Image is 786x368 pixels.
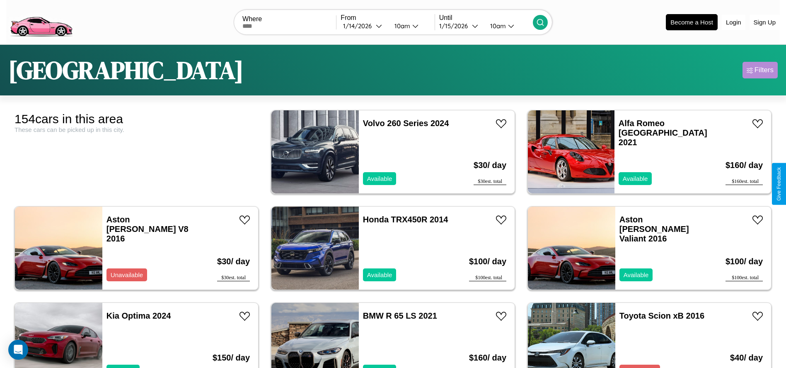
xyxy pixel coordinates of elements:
h3: $ 160 / day [726,152,763,178]
h3: $ 100 / day [469,249,506,275]
a: Kia Optima 2024 [106,311,171,320]
button: 1/14/2026 [341,22,387,30]
div: $ 100 est. total [469,275,506,281]
div: $ 30 est. total [474,178,506,185]
a: Aston [PERSON_NAME] Valiant 2016 [619,215,689,243]
h3: $ 30 / day [474,152,506,178]
label: Where [242,15,336,23]
h3: $ 30 / day [217,249,250,275]
a: Volvo 260 Series 2024 [363,119,449,128]
button: Filters [742,62,778,78]
div: $ 160 est. total [726,178,763,185]
a: Toyota Scion xB 2016 [619,311,704,320]
a: Honda TRX450R 2014 [363,215,448,224]
h3: $ 100 / day [726,249,763,275]
a: Alfa Romeo [GEOGRAPHIC_DATA] 2021 [619,119,707,147]
div: Filters [755,66,774,74]
div: 1 / 14 / 2026 [343,22,376,30]
a: Aston [PERSON_NAME] V8 2016 [106,215,189,243]
button: 10am [388,22,435,30]
div: 10am [486,22,508,30]
button: Login [722,15,745,30]
div: 1 / 15 / 2026 [439,22,472,30]
img: logo [6,4,76,39]
button: 10am [484,22,533,30]
div: 154 cars in this area [15,112,259,126]
p: Available [623,173,648,184]
button: Sign Up [750,15,780,30]
div: Open Intercom Messenger [8,340,28,360]
div: Give Feedback [776,167,782,201]
label: From [341,14,434,22]
button: Become a Host [666,14,718,30]
div: These cars can be picked up in this city. [15,126,259,133]
p: Available [367,173,392,184]
h1: [GEOGRAPHIC_DATA] [8,53,244,87]
a: BMW R 65 LS 2021 [363,311,437,320]
div: $ 100 est. total [726,275,763,281]
p: Unavailable [111,269,143,280]
div: 10am [390,22,412,30]
p: Available [624,269,649,280]
label: Until [439,14,533,22]
div: $ 30 est. total [217,275,250,281]
p: Available [367,269,392,280]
